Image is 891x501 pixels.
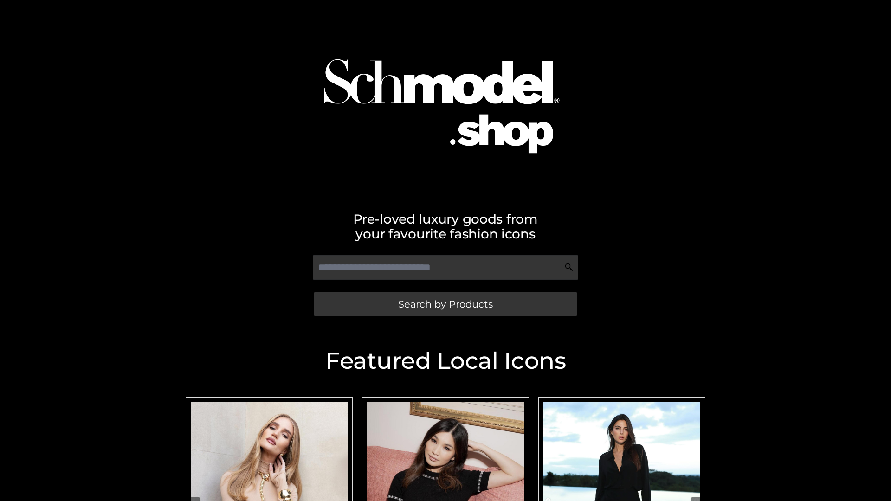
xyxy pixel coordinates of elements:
span: Search by Products [398,299,493,309]
h2: Featured Local Icons​ [181,349,710,373]
h2: Pre-loved luxury goods from your favourite fashion icons [181,212,710,241]
a: Search by Products [314,292,577,316]
img: Search Icon [564,263,574,272]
